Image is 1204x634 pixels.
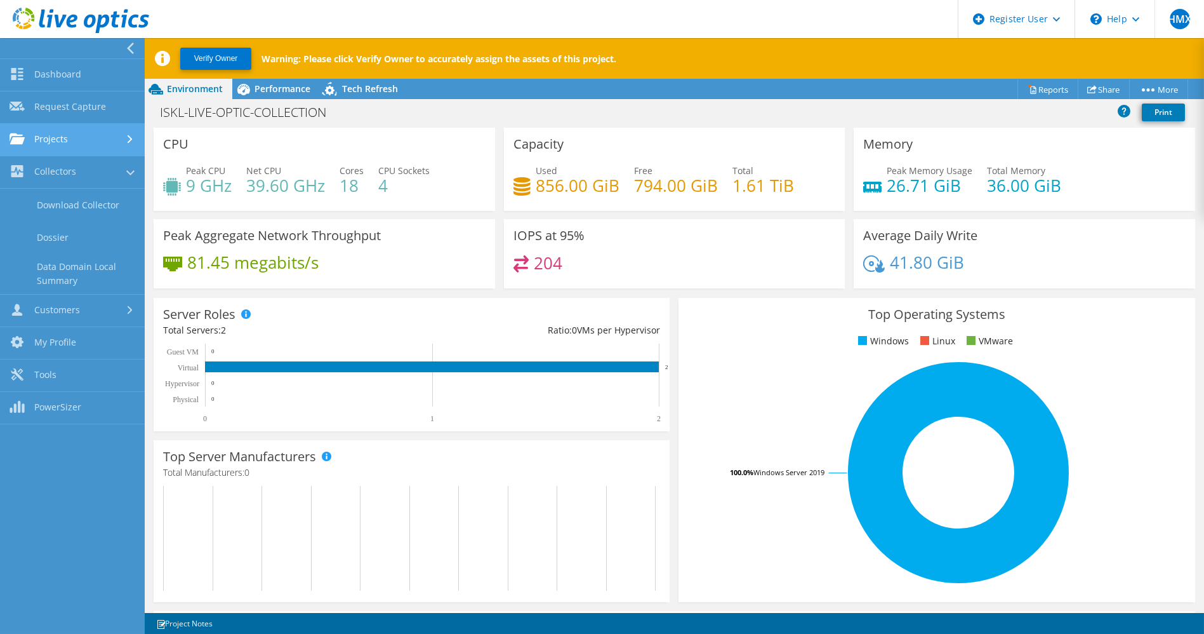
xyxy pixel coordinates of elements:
[536,165,557,177] span: Used
[1129,79,1188,99] a: More
[863,137,913,151] h3: Memory
[255,83,310,95] span: Performance
[412,323,661,337] div: Ratio: VMs per Hypervisor
[154,105,346,119] h1: ISKL-LIVE-OPTIC-COLLECTION
[221,324,226,336] span: 2
[634,179,718,192] h4: 794.00 GiB
[211,396,215,402] text: 0
[917,334,955,348] li: Linux
[163,229,381,243] h3: Peak Aggregate Network Throughput
[513,137,564,151] h3: Capacity
[246,179,325,192] h4: 39.60 GHz
[863,229,977,243] h3: Average Daily Write
[147,616,222,631] a: Project Notes
[1017,79,1078,99] a: Reports
[165,379,199,388] text: Hypervisor
[163,137,189,151] h3: CPU
[730,468,753,477] tspan: 100.0%
[211,380,215,386] text: 0
[173,395,199,404] text: Physical
[987,165,1045,177] span: Total Memory
[378,165,430,177] span: CPU Sockets
[340,179,364,192] h4: 18
[178,363,199,372] text: Virtual
[340,165,364,177] span: Cores
[186,179,232,192] h4: 9 GHz
[732,165,753,177] span: Total
[342,83,398,95] span: Tech Refresh
[186,165,225,177] span: Peak CPU
[987,179,1061,192] h4: 36.00 GiB
[167,83,223,95] span: Environment
[180,48,251,70] button: Verify Owner
[430,414,434,423] text: 1
[887,179,972,192] h4: 26.71 GiB
[261,53,616,65] p: Warning: Please click Verify Owner to accurately assign the assets of this project.
[167,347,199,356] text: Guest VM
[890,255,964,269] h4: 41.80 GiB
[163,307,235,321] h3: Server Roles
[163,466,660,480] h4: Total Manufacturers:
[203,414,207,423] text: 0
[1170,9,1190,29] span: HMX
[688,307,1185,321] h3: Top Operating Systems
[187,255,319,269] h4: 81.45 megabits/s
[163,450,316,464] h3: Top Server Manufacturers
[634,165,652,177] span: Free
[1078,79,1130,99] a: Share
[963,334,1013,348] li: VMware
[732,179,794,192] h4: 1.61 TiB
[211,348,215,354] text: 0
[572,324,577,336] span: 0
[534,256,562,270] h4: 204
[513,229,585,243] h3: IOPS at 95%
[657,414,661,423] text: 2
[378,179,430,192] h4: 4
[855,334,909,348] li: Windows
[753,468,824,477] tspan: Windows Server 2019
[1142,104,1185,121] a: Print
[244,466,249,478] span: 0
[163,323,412,337] div: Total Servers:
[246,165,281,177] span: Net CPU
[536,179,619,192] h4: 856.00 GiB
[665,364,668,370] text: 2
[887,165,972,177] span: Peak Memory Usage
[1090,13,1102,25] svg: \n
